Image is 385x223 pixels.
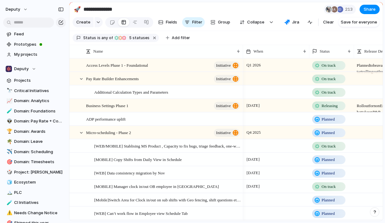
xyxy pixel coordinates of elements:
[127,35,149,41] span: statuses
[127,35,133,40] span: 5
[253,48,263,54] span: When
[214,75,240,83] button: initiative
[3,76,66,85] a: Projects
[7,148,11,155] div: ✈️
[162,34,194,42] button: Add filter
[322,197,335,203] span: Planned
[14,31,64,37] span: Feed
[214,129,240,137] button: initiative
[3,147,66,157] div: ✈️Domain: Scheduling
[7,107,11,115] div: 🧪
[3,50,66,59] a: My projects
[216,128,231,137] span: initiative
[6,108,12,114] button: 🧪
[74,5,81,13] div: 🚀
[7,128,11,135] div: 🏆
[3,137,66,146] a: 🌴Domain: Leave
[218,19,230,25] span: Group
[86,75,139,82] span: Pay Rate Builder Enhancements
[6,169,12,175] button: 🎲
[214,102,240,110] button: initiative
[3,208,66,218] a: ⚠️Needs Change Notice
[7,118,11,125] div: 👽
[86,129,131,136] span: Micro-scheduling - Phase 2
[322,130,335,136] span: Planned
[14,189,64,196] span: PLC
[322,103,338,109] span: Releasing
[245,61,262,69] span: Q1 2026
[3,40,66,49] a: Prototypes
[94,169,165,176] span: [WEB] Data consistency migration by Nov
[7,158,11,166] div: 🎯
[207,17,233,27] button: Group
[6,128,12,135] button: 🏆
[341,19,377,25] span: Save for everyone
[322,76,336,82] span: On track
[345,6,355,13] span: 213
[214,61,240,70] button: initiative
[6,200,12,206] button: 🧪
[7,97,11,105] div: 📈
[6,149,12,155] button: ✈️
[6,98,12,104] button: 📈
[14,210,64,216] span: Needs Change Notice
[3,127,66,136] div: 🏆Domain: Awards
[94,183,219,190] span: [MOBILE] Manager clock in/out OB employee in [GEOGRAPHIC_DATA]
[216,61,231,70] span: initiative
[3,86,66,96] a: 🔭Critical Initiatives
[322,62,336,69] span: On track
[14,108,64,114] span: Domain: Foundations
[3,4,31,14] button: deputy
[360,5,380,14] button: Share
[14,200,64,206] span: CI Initiatives
[322,143,336,149] span: On track
[94,88,168,96] span: Additional Calculation Types and Parameters
[94,156,182,163] span: [MOBILE] Copy Shifts from Daily View in Schedule
[3,96,66,106] a: 📈Domain: Analytics
[3,188,66,197] a: 🏔️PLC
[7,179,11,186] div: 🧊
[322,184,336,190] span: On track
[323,19,334,25] span: Clear
[73,17,94,27] button: Create
[322,157,335,163] span: Planned
[76,19,90,25] span: Create
[14,179,64,185] span: Ecosystem
[96,34,114,41] button: isany of
[338,17,380,27] button: Save for everyone
[14,159,64,165] span: Domain: Timesheets
[6,138,12,145] button: 🌴
[3,29,66,39] a: Feed
[156,17,180,27] button: Fields
[83,35,96,41] span: Status
[6,6,20,13] span: deputy
[245,183,261,190] span: [DATE]
[14,51,64,58] span: My projects
[236,17,268,27] button: Collapse
[113,34,151,41] button: 5 statuses
[182,17,205,27] button: Filter
[6,210,12,216] button: ⚠️
[245,102,261,109] span: [DATE]
[14,149,64,155] span: Domain: Scheduling
[3,198,66,207] a: 🧪CI Initiatives
[6,159,12,165] button: 🎯
[14,138,64,145] span: Domain: Leave
[3,178,66,187] div: 🧊Ecosystem
[3,157,66,167] a: 🎯Domain: Timesheets
[7,189,11,196] div: 🏔️
[247,19,264,25] span: Collapse
[3,106,66,116] a: 🧪Domain: Foundations
[364,6,376,13] span: Share
[7,138,11,145] div: 🌴
[216,101,231,110] span: initiative
[7,199,11,206] div: 🧪
[3,168,66,177] a: 🎲Project: [PERSON_NAME]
